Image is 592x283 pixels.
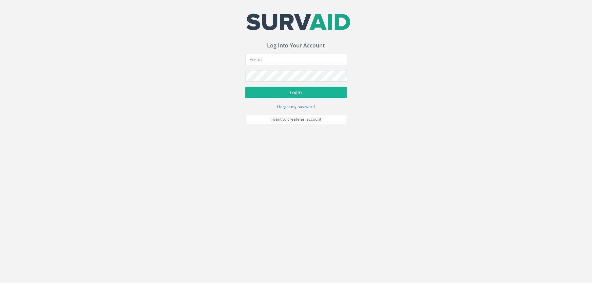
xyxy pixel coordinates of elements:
[245,87,347,98] button: Login
[277,104,315,109] small: I forgot my password
[245,43,347,49] h3: Log Into Your Account
[245,114,347,124] a: I want to create an account
[277,103,315,109] a: I forgot my password
[245,54,347,65] input: Email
